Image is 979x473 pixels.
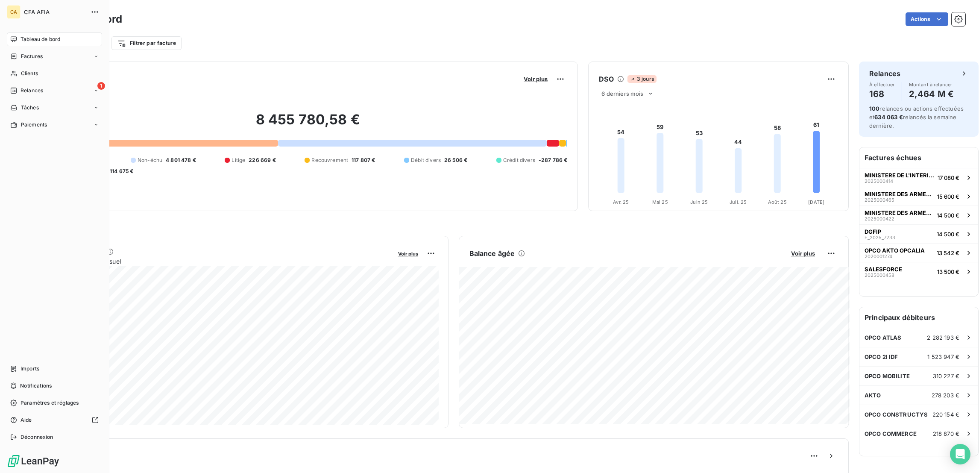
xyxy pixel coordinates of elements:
[791,250,815,257] span: Voir plus
[21,121,47,129] span: Paiements
[865,209,933,216] span: MINISTERE DES ARMEES / CMG
[20,382,52,390] span: Notifications
[7,454,60,468] img: Logo LeanPay
[869,68,900,79] h6: Relances
[7,413,102,427] a: Aide
[909,82,954,87] span: Montant à relancer
[396,250,421,257] button: Voir plus
[869,105,964,129] span: relances ou actions effectuées et relancés la semaine dernière.
[24,9,85,15] span: CFA AFIA
[937,231,959,238] span: 14 500 €
[906,12,948,26] button: Actions
[859,206,978,224] button: MINISTERE DES ARMEES / CMG202500042214 500 €
[601,90,643,97] span: 6 derniers mois
[469,248,515,259] h6: Balance âgée
[865,235,895,240] span: F_2025_7233
[311,156,348,164] span: Recouvrement
[249,156,276,164] span: 226 669 €
[21,35,60,43] span: Tableau de bord
[865,254,892,259] span: 2020001274
[48,111,567,137] h2: 8 455 780,58 €
[398,251,418,257] span: Voir plus
[869,87,895,101] h4: 168
[933,430,959,437] span: 218 870 €
[138,156,162,164] span: Non-échu
[7,5,21,19] div: CA
[859,262,978,281] button: SALESFORCE202500045813 500 €
[859,147,978,168] h6: Factures échues
[865,191,934,197] span: MINISTERE DES ARMEES / CMG
[97,82,105,90] span: 1
[865,373,910,379] span: OPCO MOBILITE
[933,373,959,379] span: 310 227 €
[937,250,959,256] span: 13 542 €
[909,87,954,101] h4: 2,464 M €
[859,168,978,187] button: MINISTERE DE L'INTERIEUR202500041417 080 €
[859,243,978,262] button: OPCO AKTO OPCALIA202000127413 542 €
[809,199,825,205] tspan: [DATE]
[788,250,818,257] button: Voir plus
[652,199,668,205] tspan: Mai 25
[865,179,893,184] span: 2025000414
[865,430,917,437] span: OPCO COMMERCE
[865,273,894,278] span: 2025000458
[21,399,79,407] span: Paramètres et réglages
[599,74,613,84] h6: DSO
[937,193,959,200] span: 15 600 €
[627,75,657,83] span: 3 jours
[932,411,959,418] span: 220 154 €
[865,247,925,254] span: OPCO AKTO OPCALIA
[352,156,375,164] span: 117 807 €
[21,365,39,373] span: Imports
[869,105,879,112] span: 100
[865,172,934,179] span: MINISTERE DE L'INTERIEUR
[865,392,881,399] span: AKTO
[932,392,959,399] span: 278 203 €
[865,266,902,273] span: SALESFORCE
[859,307,978,328] h6: Principaux débiteurs
[865,197,894,203] span: 2025000465
[166,156,196,164] span: 4 801 478 €
[111,36,182,50] button: Filtrer par facture
[503,156,535,164] span: Crédit divers
[937,212,959,219] span: 14 500 €
[613,199,629,205] tspan: Avr. 25
[539,156,568,164] span: -287 786 €
[768,199,787,205] tspan: Août 25
[927,334,959,341] span: 2 282 193 €
[865,334,902,341] span: OPCO ATLAS
[859,187,978,206] button: MINISTERE DES ARMEES / CMG202500046515 600 €
[21,416,32,424] span: Aide
[21,104,39,112] span: Tâches
[730,199,747,205] tspan: Juil. 25
[937,268,959,275] span: 13 500 €
[232,156,245,164] span: Litige
[21,70,38,77] span: Clients
[21,433,53,441] span: Déconnexion
[938,174,959,181] span: 17 080 €
[950,444,970,464] div: Open Intercom Messenger
[874,114,903,120] span: 634 063 €
[21,53,43,60] span: Factures
[865,216,894,221] span: 2025000422
[21,87,43,94] span: Relances
[444,156,467,164] span: 26 506 €
[691,199,708,205] tspan: Juin 25
[927,353,959,360] span: 1 523 947 €
[869,82,895,87] span: À effectuer
[859,224,978,243] button: DGFIPF_2025_723314 500 €
[524,76,548,82] span: Voir plus
[865,228,881,235] span: DGFIP
[865,353,898,360] span: OPCO 2I IDF
[865,411,928,418] span: OPCO CONSTRUCTYS
[521,75,550,83] button: Voir plus
[411,156,441,164] span: Débit divers
[107,167,134,175] span: -114 675 €
[48,257,392,266] span: Chiffre d'affaires mensuel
